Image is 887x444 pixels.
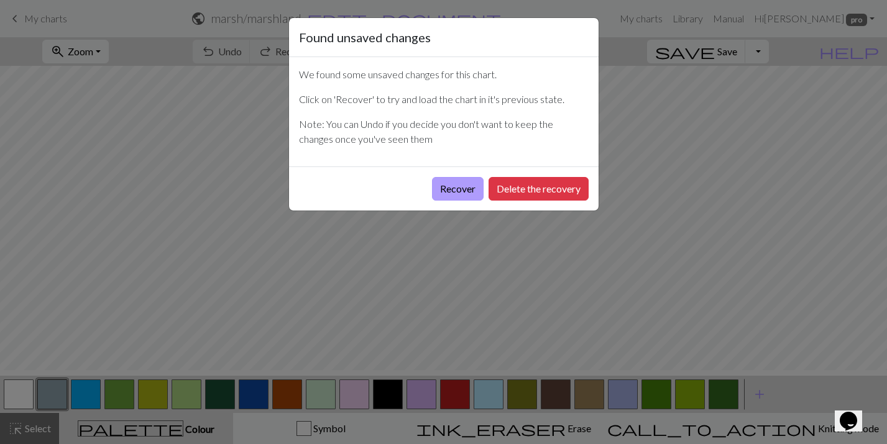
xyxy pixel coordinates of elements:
[299,117,589,147] p: Note: You can Undo if you decide you don't want to keep the changes once you've seen them
[299,67,589,82] p: We found some unsaved changes for this chart.
[299,92,589,107] p: Click on 'Recover' to try and load the chart in it's previous state.
[835,394,875,432] iframe: chat widget
[489,177,589,201] button: Delete the recovery
[432,177,484,201] button: Recover
[299,28,431,47] h5: Found unsaved changes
